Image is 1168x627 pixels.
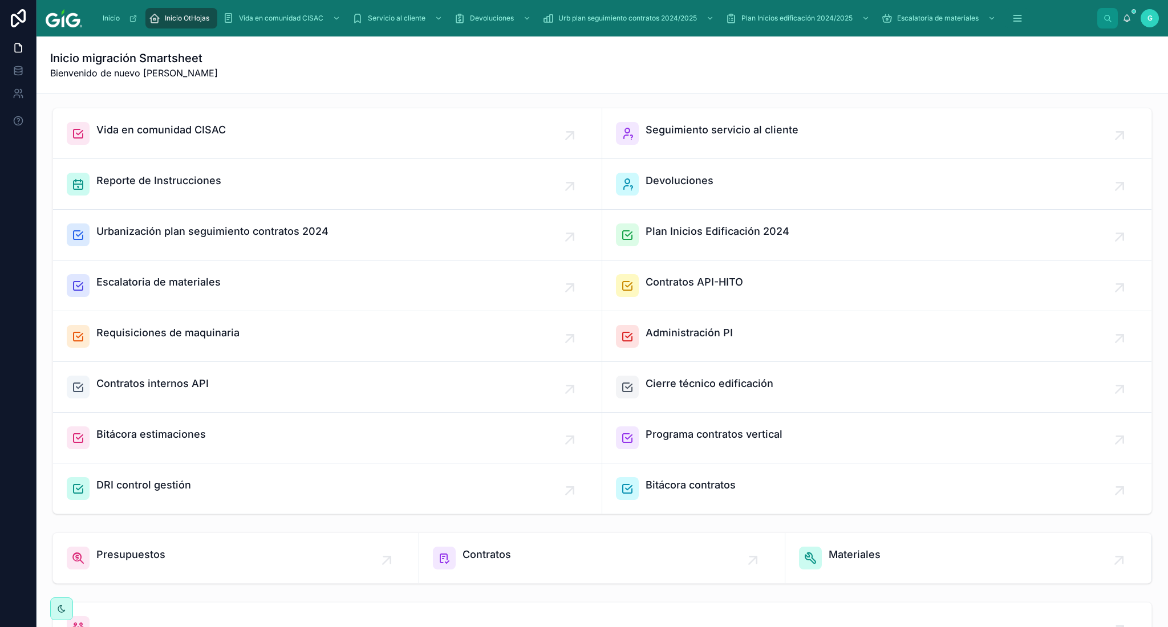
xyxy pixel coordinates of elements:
span: Bitácora contratos [646,477,736,493]
a: Programa contratos vertical [602,413,1151,463]
span: Bienvenido de nuevo [PERSON_NAME] [50,66,218,80]
span: Presupuestos [96,547,165,563]
a: Inicio OtHojas [145,8,217,28]
img: App logo [46,9,82,27]
a: Contratos API-HITO [602,260,1151,311]
span: Escalatoria de materiales [897,14,979,23]
span: Materiales [829,547,881,563]
a: Administración PI [602,311,1151,362]
a: Presupuestos [53,533,419,583]
a: Devoluciones [451,8,537,28]
a: Contratos [419,533,785,583]
a: Vida en comunidad CISAC [53,108,602,159]
span: Urbanización plan seguimiento contratos 2024 [96,223,328,239]
span: Inicio [103,14,120,23]
a: Servicio al cliente [348,8,448,28]
a: Plan Inicios edificación 2024/2025 [722,8,875,28]
span: Inicio OtHojas [165,14,209,23]
a: Materiales [785,533,1151,583]
a: Vida en comunidad CISAC [220,8,346,28]
a: Reporte de Instrucciones [53,159,602,210]
span: Devoluciones [646,173,713,189]
a: Devoluciones [602,159,1151,210]
a: DRI control gestión [53,463,602,514]
span: Contratos API-HITO [646,274,743,290]
span: Plan Inicios Edificación 2024 [646,223,789,239]
span: Seguimiento servicio al cliente [646,122,798,138]
span: Bitácora estimaciones [96,426,206,442]
span: Plan Inicios edificación 2024/2025 [741,14,853,23]
a: Bitácora contratos [602,463,1151,514]
span: DRI control gestión [96,477,191,493]
span: Contratos [463,547,511,563]
span: Vida en comunidad CISAC [239,14,323,23]
a: Urbanización plan seguimiento contratos 2024 [53,210,602,260]
span: Devoluciones [470,14,514,23]
a: Urb plan seguimiento contratos 2024/2025 [539,8,720,28]
a: Inicio [97,8,143,28]
span: Reporte de Instrucciones [96,173,221,189]
a: Cierre técnico edificación [602,362,1151,413]
a: Seguimiento servicio al cliente [602,108,1151,159]
a: Requisiciones de maquinaria [53,311,602,362]
span: Contratos internos API [96,376,209,392]
span: Programa contratos vertical [646,426,782,442]
a: Bitácora estimaciones [53,413,602,463]
span: Requisiciones de maquinaria [96,325,240,341]
div: scrollable content [91,6,1097,31]
span: Cierre técnico edificación [646,376,773,392]
a: Escalatoria de materiales [878,8,1001,28]
span: Vida en comunidad CISAC [96,122,226,138]
span: Servicio al cliente [368,14,425,23]
h1: Inicio migración Smartsheet [50,50,218,66]
span: G [1147,14,1153,23]
span: Administración PI [646,325,733,341]
a: Contratos internos API [53,362,602,413]
a: Plan Inicios Edificación 2024 [602,210,1151,260]
a: Escalatoria de materiales [53,260,602,311]
span: Escalatoria de materiales [96,274,221,290]
span: Urb plan seguimiento contratos 2024/2025 [558,14,697,23]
